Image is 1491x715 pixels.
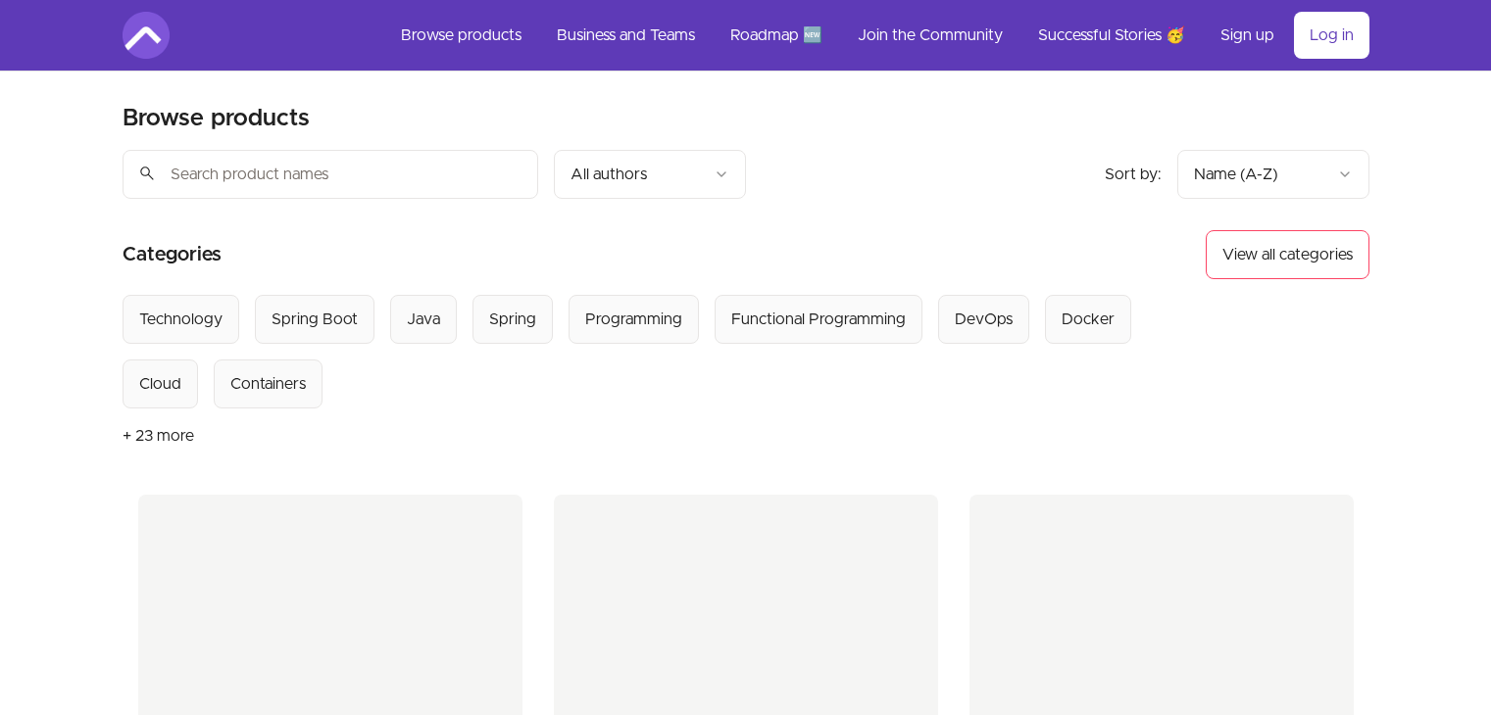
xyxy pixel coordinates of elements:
div: Functional Programming [731,308,906,331]
div: Spring Boot [272,308,358,331]
div: Programming [585,308,682,331]
a: Successful Stories 🥳 [1022,12,1201,59]
img: Amigoscode logo [123,12,170,59]
h2: Categories [123,230,222,279]
a: Browse products [385,12,537,59]
button: Filter by author [554,150,746,199]
a: Join the Community [842,12,1019,59]
button: View all categories [1206,230,1369,279]
div: Cloud [139,372,181,396]
nav: Main [385,12,1369,59]
input: Search product names [123,150,538,199]
div: DevOps [955,308,1013,331]
a: Sign up [1205,12,1290,59]
div: Java [407,308,440,331]
a: Log in [1294,12,1369,59]
a: Roadmap 🆕 [715,12,838,59]
h2: Browse products [123,103,310,134]
a: Business and Teams [541,12,711,59]
span: Sort by: [1105,167,1162,182]
button: Product sort options [1177,150,1369,199]
div: Containers [230,372,306,396]
span: search [138,160,156,187]
button: + 23 more [123,408,194,463]
div: Technology [139,308,223,331]
div: Spring [489,308,536,331]
div: Docker [1062,308,1115,331]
